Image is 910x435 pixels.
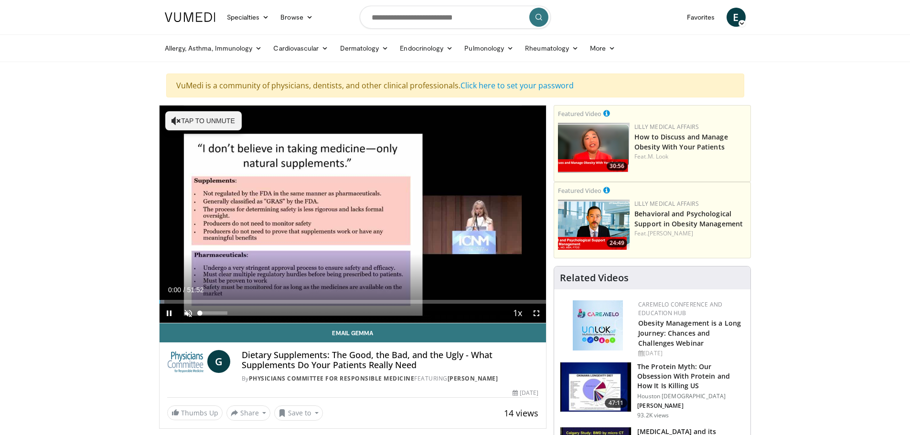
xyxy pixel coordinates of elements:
[460,80,574,91] a: Click here to set your password
[268,39,334,58] a: Cardiovascular
[607,162,627,170] span: 30:56
[727,8,746,27] a: E
[159,39,268,58] a: Allergy, Asthma, Immunology
[584,39,621,58] a: More
[179,304,198,323] button: Unmute
[513,389,538,397] div: [DATE]
[160,304,179,323] button: Pause
[334,39,395,58] a: Dermatology
[648,152,669,160] a: M. Look
[638,300,722,317] a: CaReMeLO Conference and Education Hub
[168,286,181,294] span: 0:00
[394,39,459,58] a: Endocrinology
[249,374,415,382] a: Physicians Committee for Responsible Medicine
[167,350,203,373] img: Physicians Committee for Responsible Medicine
[242,350,538,371] h4: Dietary Supplements: The Good, the Bad, and the Ugly - What Supplements Do Your Patients Really Need
[638,349,743,358] div: [DATE]
[183,286,185,294] span: /
[637,362,745,391] h3: The Protein Myth: Our Obsession With Protein and How It Is Killing US
[634,209,743,228] a: Behavioral and Psychological Support in Obesity Management
[242,374,538,383] div: By FEATURING
[637,412,669,419] p: 93.2K views
[558,123,630,173] img: c98a6a29-1ea0-4bd5-8cf5-4d1e188984a7.png.150x105_q85_crop-smart_upscale.png
[558,123,630,173] a: 30:56
[558,200,630,250] img: ba3304f6-7838-4e41-9c0f-2e31ebde6754.png.150x105_q85_crop-smart_upscale.png
[360,6,551,29] input: Search topics, interventions
[207,350,230,373] a: G
[527,304,546,323] button: Fullscreen
[605,398,628,408] span: 47:11
[558,109,601,118] small: Featured Video
[160,323,546,342] a: Email Gemma
[634,200,699,208] a: Lilly Medical Affairs
[634,229,747,238] div: Feat.
[508,304,527,323] button: Playback Rate
[275,8,319,27] a: Browse
[200,311,227,315] div: Volume Level
[634,152,747,161] div: Feat.
[165,111,242,130] button: Tap to unmute
[166,74,744,97] div: VuMedi is a community of physicians, dentists, and other clinical professionals.
[558,186,601,195] small: Featured Video
[560,362,631,412] img: b7b8b05e-5021-418b-a89a-60a270e7cf82.150x105_q85_crop-smart_upscale.jpg
[167,405,223,420] a: Thumbs Up
[607,239,627,247] span: 24:49
[221,8,275,27] a: Specialties
[637,402,745,410] p: [PERSON_NAME]
[638,318,741,348] a: Obesity Management is a Long Journey: Chances and Challenges Webinar
[558,200,630,250] a: 24:49
[187,286,203,294] span: 51:52
[634,123,699,131] a: Lilly Medical Affairs
[160,106,546,323] video-js: Video Player
[634,132,728,151] a: How to Discuss and Manage Obesity With Your Patients
[681,8,721,27] a: Favorites
[504,407,538,419] span: 14 views
[637,393,745,400] p: Houston [DEMOGRAPHIC_DATA]
[459,39,519,58] a: Pulmonology
[573,300,623,350] img: 45df64a9-a6de-482c-8a90-ada250f7980c.png.150x105_q85_autocrop_double_scale_upscale_version-0.2.jpg
[448,374,498,382] a: [PERSON_NAME]
[648,229,693,237] a: [PERSON_NAME]
[519,39,584,58] a: Rheumatology
[165,12,215,22] img: VuMedi Logo
[560,272,629,284] h4: Related Videos
[560,362,745,419] a: 47:11 The Protein Myth: Our Obsession With Protein and How It Is Killing US Houston [DEMOGRAPHIC_...
[160,300,546,304] div: Progress Bar
[274,405,323,421] button: Save to
[226,405,271,421] button: Share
